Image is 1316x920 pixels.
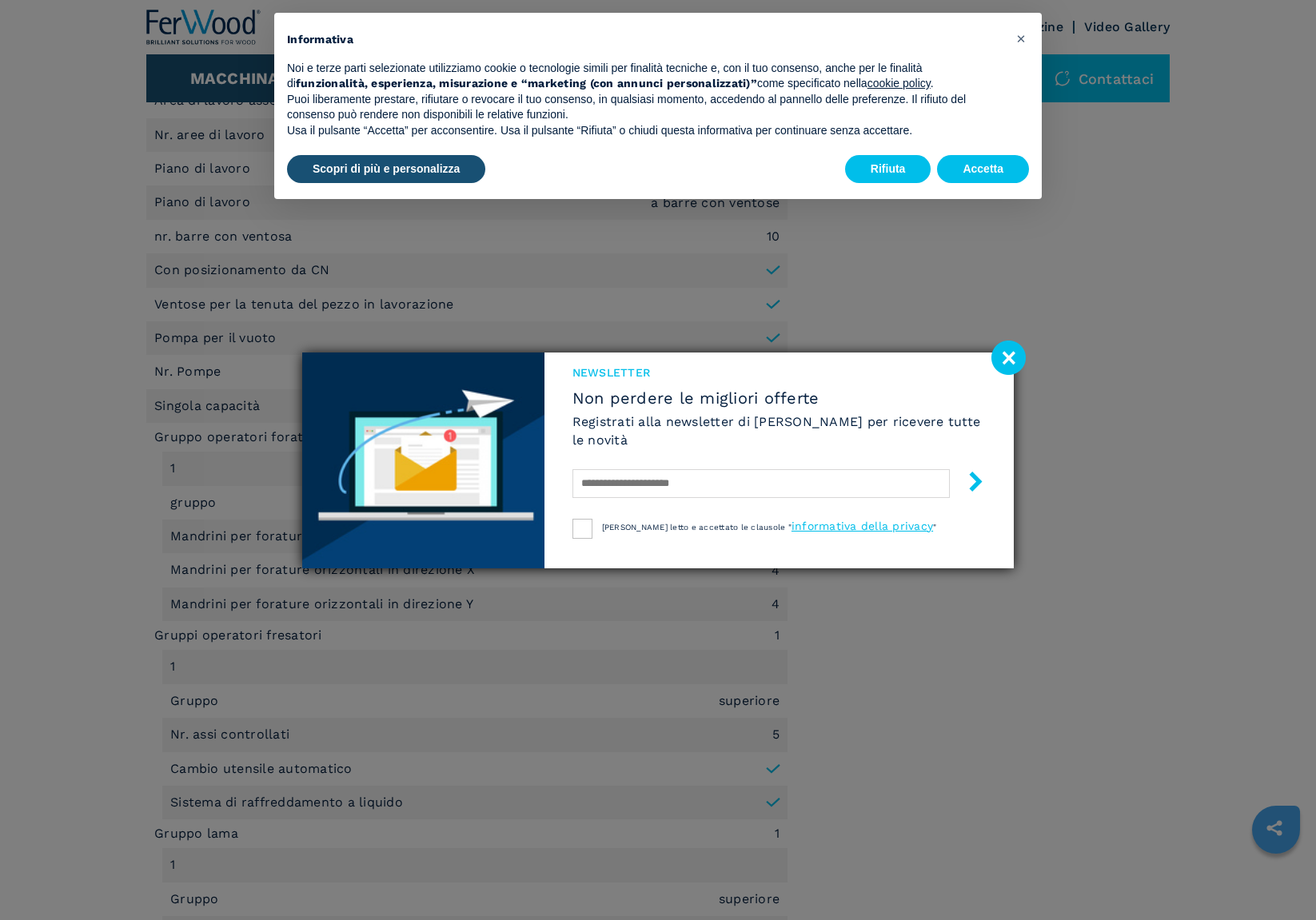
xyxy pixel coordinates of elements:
[950,465,986,503] button: submit-button
[792,520,933,532] a: informativa della privacy
[602,523,792,532] span: [PERSON_NAME] letto e accettato le clausole "
[572,364,986,380] span: NEWSLETTER
[1016,29,1026,48] span: ×
[937,155,1029,184] button: Accetta
[287,32,1003,48] h2: Informativa
[572,388,986,408] span: Non perdere le migliori offerte
[572,412,986,449] h6: Registrati alla newsletter di [PERSON_NAME] per ricevere tutte le novità
[845,155,931,184] button: Rifiuta
[287,92,1003,123] p: Puoi liberamente prestare, rifiutare o revocare il tuo consenso, in qualsiasi momento, accedendo ...
[287,155,485,184] button: Scopri di più e personalizza
[296,77,757,90] strong: funzionalità, esperienza, misurazione e “marketing (con annunci personalizzati)”
[867,77,931,90] a: cookie policy
[287,61,1003,92] p: Noi e terze parti selezionate utilizziamo cookie o tecnologie simili per finalità tecniche e, con...
[287,123,1003,139] p: Usa il pulsante “Accetta” per acconsentire. Usa il pulsante “Rifiuta” o chiudi questa informativa...
[933,523,936,532] span: "
[302,352,544,568] img: Newsletter image
[1008,26,1034,51] button: Chiudi questa informativa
